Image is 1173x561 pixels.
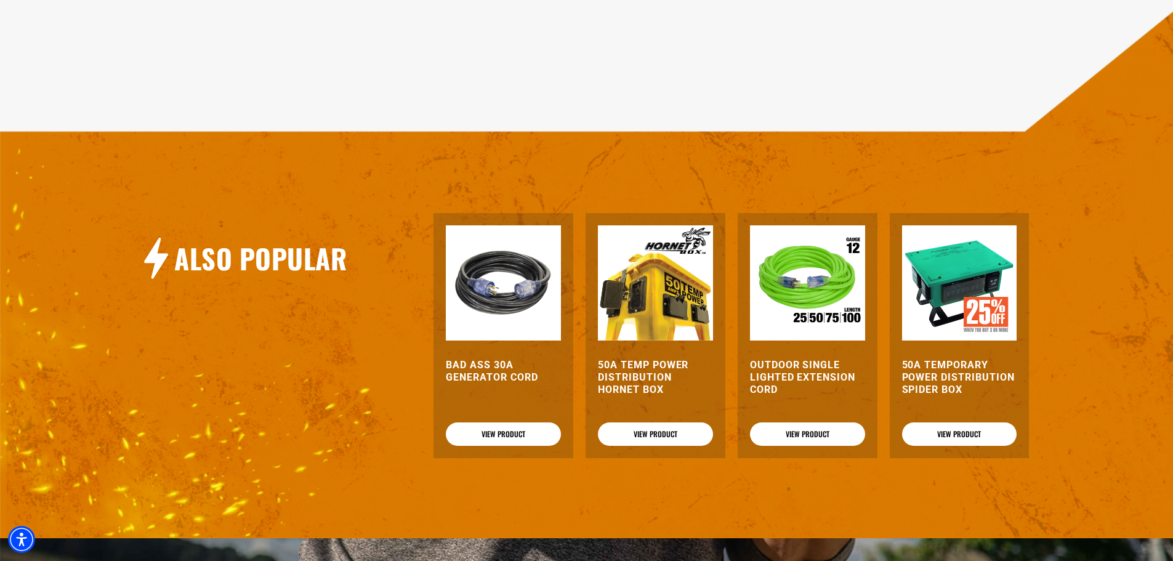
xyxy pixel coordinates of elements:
[750,225,865,341] img: Outdoor Single Lighted Extension Cord
[750,422,865,446] a: View Product
[8,526,35,553] div: Accessibility Menu
[902,422,1017,446] a: View Product
[598,422,713,446] a: View Product
[446,359,561,384] a: Bad Ass 30A Generator Cord
[174,241,347,276] h2: Also Popular
[902,225,1017,341] img: 50A Temporary Power Distribution Spider Box
[446,422,561,446] a: View Product
[598,359,713,396] a: 50A Temp Power Distribution Hornet Box
[598,225,713,341] img: 50A Temp Power Distribution Hornet Box
[750,359,865,396] a: Outdoor Single Lighted Extension Cord
[902,359,1017,396] a: 50A Temporary Power Distribution Spider Box
[446,225,561,341] img: black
